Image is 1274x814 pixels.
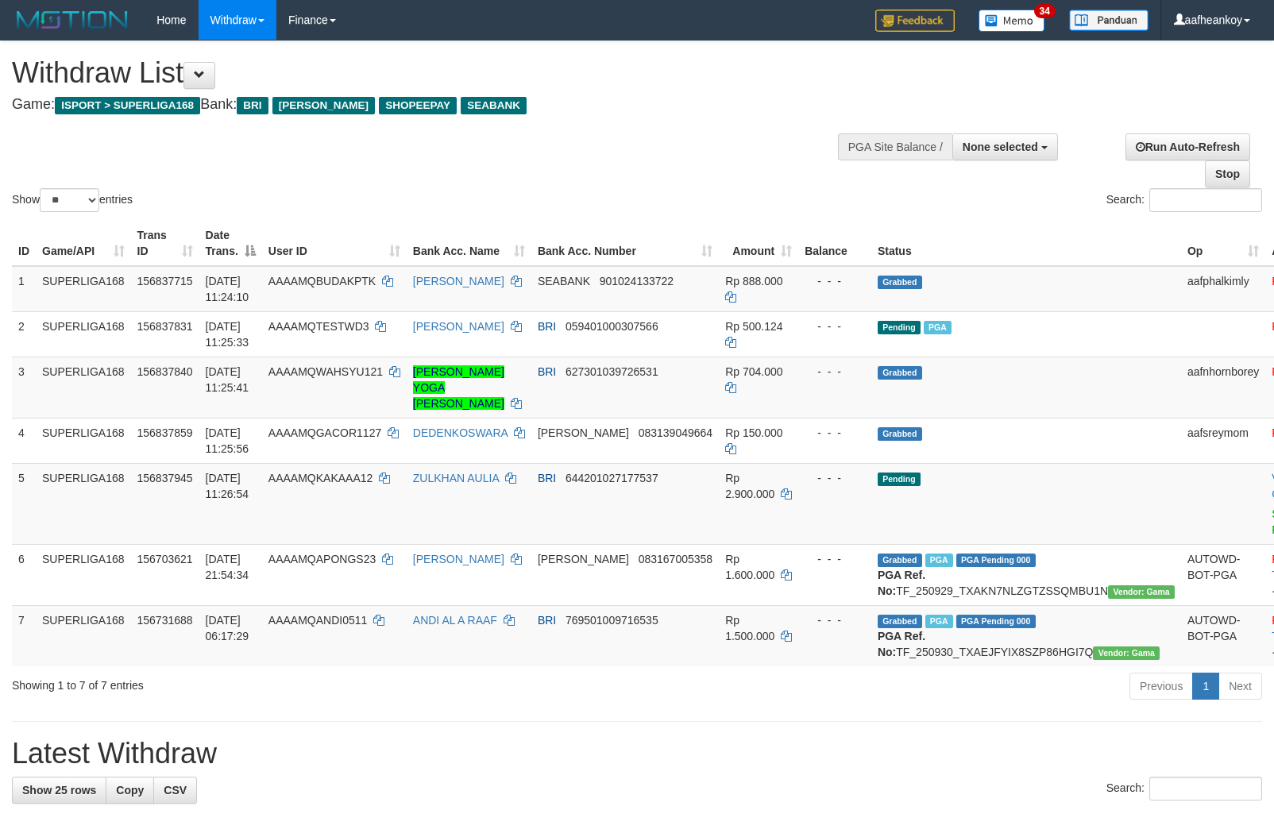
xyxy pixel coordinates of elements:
[12,418,36,463] td: 4
[805,364,865,380] div: - - -
[116,784,144,797] span: Copy
[12,188,133,212] label: Show entries
[407,221,531,266] th: Bank Acc. Name: activate to sort column ascending
[40,188,99,212] select: Showentries
[262,221,407,266] th: User ID: activate to sort column ascending
[12,311,36,357] td: 2
[12,221,36,266] th: ID
[36,221,131,266] th: Game/API: activate to sort column ascending
[12,357,36,418] td: 3
[566,320,658,333] span: Copy 059401000307566 to clipboard
[871,605,1181,666] td: TF_250930_TXAEJFYIX8SZP86HGI7Q
[237,97,268,114] span: BRI
[1108,585,1175,599] span: Vendor URL: https://trx31.1velocity.biz
[566,614,658,627] span: Copy 769501009716535 to clipboard
[566,365,658,378] span: Copy 627301039726531 to clipboard
[805,425,865,441] div: - - -
[153,777,197,804] a: CSV
[805,551,865,567] div: - - -
[725,365,782,378] span: Rp 704.000
[12,463,36,544] td: 5
[805,273,865,289] div: - - -
[725,275,782,287] span: Rp 888.000
[1192,673,1219,700] a: 1
[137,614,193,627] span: 156731688
[566,472,658,484] span: Copy 644201027177537 to clipboard
[1205,160,1250,187] a: Stop
[12,605,36,666] td: 7
[963,141,1038,153] span: None selected
[137,275,193,287] span: 156837715
[206,472,249,500] span: [DATE] 11:26:54
[268,472,373,484] span: AAAAMQKAKAAA12
[22,784,96,797] span: Show 25 rows
[538,426,629,439] span: [PERSON_NAME]
[36,544,131,605] td: SUPERLIGA168
[878,569,925,597] b: PGA Ref. No:
[878,321,921,334] span: Pending
[538,614,556,627] span: BRI
[206,275,249,303] span: [DATE] 11:24:10
[199,221,262,266] th: Date Trans.: activate to sort column descending
[413,614,497,627] a: ANDI AL A RAAF
[878,630,925,658] b: PGA Ref. No:
[538,472,556,484] span: BRI
[268,365,383,378] span: AAAAMQWAHSYU121
[956,615,1036,628] span: PGA Pending
[538,553,629,565] span: [PERSON_NAME]
[725,320,782,333] span: Rp 500.124
[1069,10,1149,31] img: panduan.png
[379,97,457,114] span: SHOPEEPAY
[878,554,922,567] span: Grabbed
[36,463,131,544] td: SUPERLIGA168
[272,97,375,114] span: [PERSON_NAME]
[55,97,200,114] span: ISPORT > SUPERLIGA168
[838,133,952,160] div: PGA Site Balance /
[1125,133,1250,160] a: Run Auto-Refresh
[12,57,833,89] h1: Withdraw List
[725,614,774,642] span: Rp 1.500.000
[878,276,922,289] span: Grabbed
[106,777,154,804] a: Copy
[805,470,865,486] div: - - -
[639,426,712,439] span: Copy 083139049664 to clipboard
[1181,605,1265,666] td: AUTOWD-BOT-PGA
[36,357,131,418] td: SUPERLIGA168
[413,472,499,484] a: ZULKHAN AULIA
[413,553,504,565] a: [PERSON_NAME]
[878,366,922,380] span: Grabbed
[878,615,922,628] span: Grabbed
[206,553,249,581] span: [DATE] 21:54:34
[805,318,865,334] div: - - -
[413,320,504,333] a: [PERSON_NAME]
[268,275,376,287] span: AAAAMQBUDAKPTK
[1218,673,1262,700] a: Next
[1093,646,1160,660] span: Vendor URL: https://trx31.1velocity.biz
[719,221,798,266] th: Amount: activate to sort column ascending
[1181,357,1265,418] td: aafnhornborey
[871,221,1181,266] th: Status
[131,221,199,266] th: Trans ID: activate to sort column ascending
[725,426,782,439] span: Rp 150.000
[925,554,953,567] span: Marked by aafchhiseyha
[805,612,865,628] div: - - -
[206,426,249,455] span: [DATE] 11:25:56
[137,320,193,333] span: 156837831
[725,472,774,500] span: Rp 2.900.000
[36,311,131,357] td: SUPERLIGA168
[531,221,719,266] th: Bank Acc. Number: activate to sort column ascending
[1181,544,1265,605] td: AUTOWD-BOT-PGA
[206,365,249,394] span: [DATE] 11:25:41
[798,221,871,266] th: Balance
[1181,418,1265,463] td: aafsreymom
[164,784,187,797] span: CSV
[538,275,590,287] span: SEABANK
[413,426,508,439] a: DEDENKOSWARA
[413,275,504,287] a: [PERSON_NAME]
[952,133,1058,160] button: None selected
[137,472,193,484] span: 156837945
[639,553,712,565] span: Copy 083167005358 to clipboard
[725,553,774,581] span: Rp 1.600.000
[1034,4,1056,18] span: 34
[12,97,833,113] h4: Game: Bank:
